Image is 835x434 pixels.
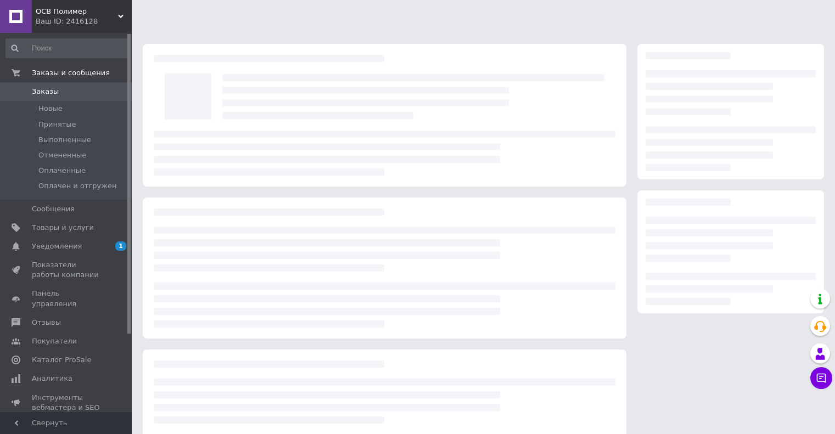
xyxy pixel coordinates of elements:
span: Отмененные [38,150,86,160]
span: Выполненные [38,135,91,145]
span: Заказы и сообщения [32,68,110,78]
input: Поиск [5,38,130,58]
span: Аналитика [32,374,72,384]
span: 1 [115,241,126,251]
span: ОСВ Полимер [36,7,118,16]
span: Товары и услуги [32,223,94,233]
span: Показатели работы компании [32,260,102,280]
span: Покупатели [32,336,77,346]
span: Каталог ProSale [32,355,91,365]
span: Заказы [32,87,59,97]
span: Панель управления [32,289,102,308]
div: Ваш ID: 2416128 [36,16,132,26]
span: Принятые [38,120,76,129]
span: Уведомления [32,241,82,251]
span: Оплачен и отгружен [38,181,116,191]
span: Сообщения [32,204,75,214]
span: Оплаченные [38,166,86,176]
span: Инструменты вебмастера и SEO [32,393,102,413]
span: Новые [38,104,63,114]
span: Отзывы [32,318,61,328]
button: Чат с покупателем [810,367,832,389]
